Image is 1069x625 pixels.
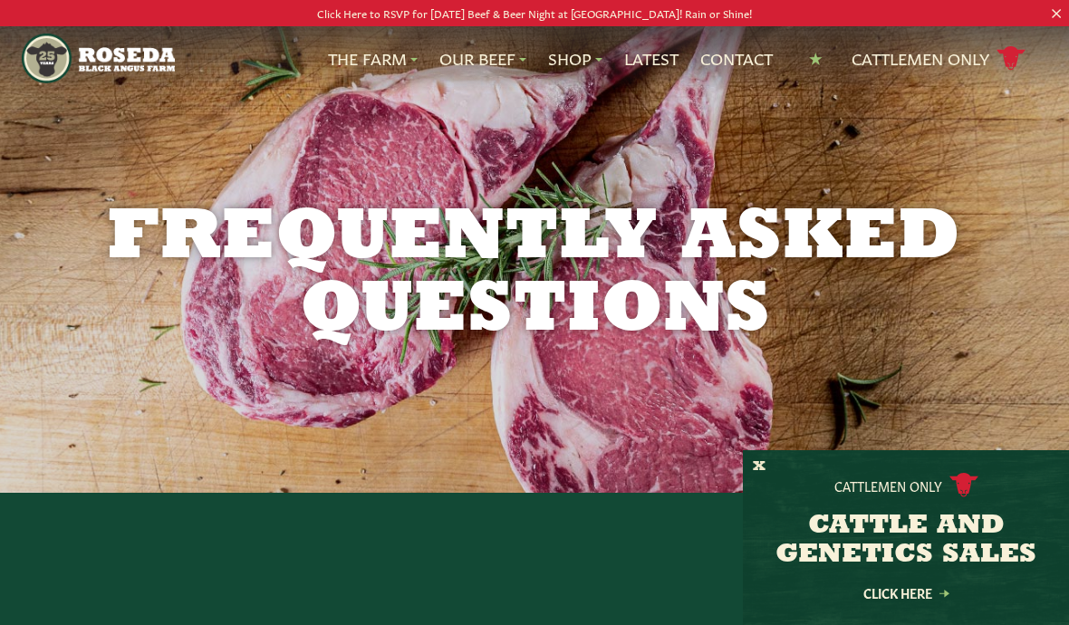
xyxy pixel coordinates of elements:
[328,47,418,71] a: The Farm
[766,512,1046,570] h3: CATTLE AND GENETICS SALES
[834,476,942,495] p: Cattlemen Only
[548,47,602,71] a: Shop
[53,4,1016,23] p: Click Here to RSVP for [DATE] Beef & Beer Night at [GEOGRAPHIC_DATA]! Rain or Shine!
[949,473,978,497] img: cattle-icon.svg
[22,26,1048,91] nav: Main Navigation
[22,34,175,83] img: https://roseda.com/wp-content/uploads/2021/05/roseda-25-header.png
[624,47,679,71] a: Latest
[824,587,987,599] a: Click Here
[71,203,998,348] h1: Frequently Asked Questions
[700,47,773,71] a: Contact
[852,43,1026,74] a: Cattlemen Only
[753,457,766,476] button: X
[439,47,526,71] a: Our Beef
